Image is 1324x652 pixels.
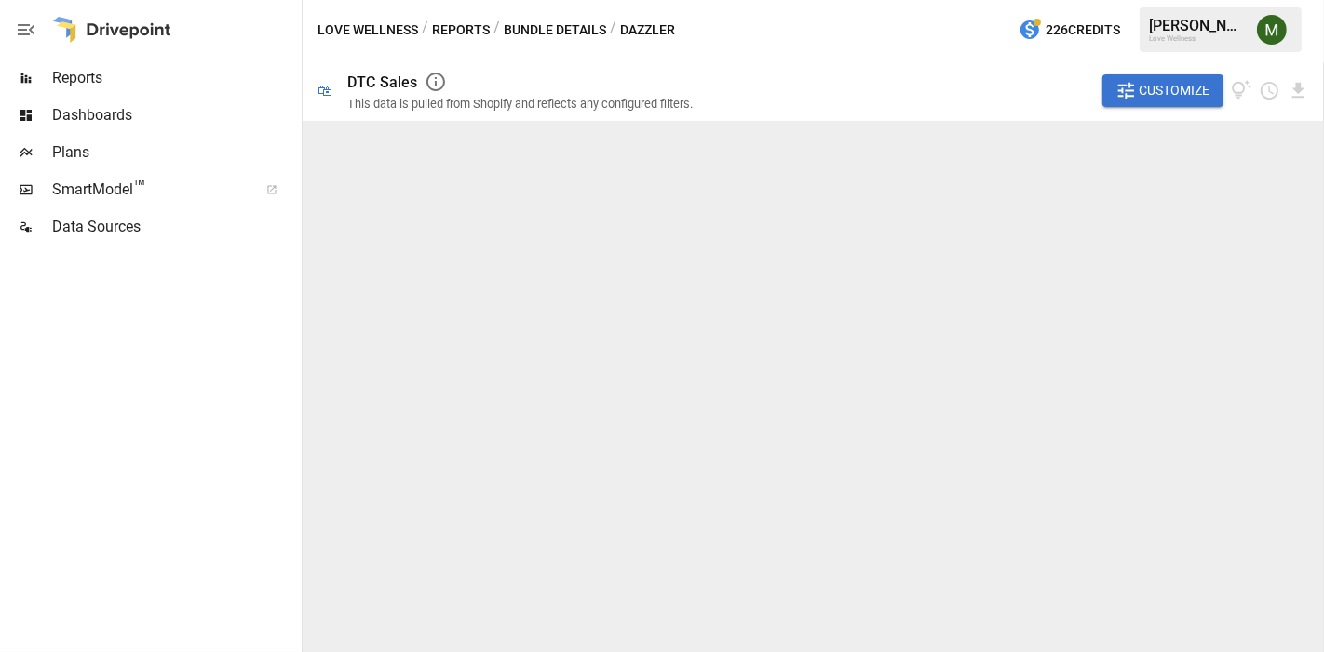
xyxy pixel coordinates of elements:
[1288,80,1309,101] button: Download report
[52,67,298,89] span: Reports
[610,19,616,42] div: /
[52,104,298,126] span: Dashboards
[1102,74,1223,108] button: Customize
[347,97,693,111] div: This data is pulled from Shopify and reflects any configured filters.
[317,19,418,42] button: Love Wellness
[1149,34,1246,43] div: Love Wellness
[52,216,298,238] span: Data Sources
[133,176,146,199] span: ™
[317,82,332,100] div: 🛍
[1231,74,1252,108] button: View documentation
[432,19,490,42] button: Reports
[1140,79,1210,102] span: Customize
[1046,19,1120,42] span: 226 Credits
[52,179,246,201] span: SmartModel
[52,141,298,164] span: Plans
[504,19,606,42] button: Bundle Details
[1257,15,1287,45] img: Meredith Lacasse
[422,19,428,42] div: /
[347,73,417,91] div: DTC Sales
[1246,4,1298,56] button: Meredith Lacasse
[493,19,500,42] div: /
[1259,80,1280,101] button: Schedule report
[1011,13,1128,47] button: 226Credits
[1149,17,1246,34] div: [PERSON_NAME]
